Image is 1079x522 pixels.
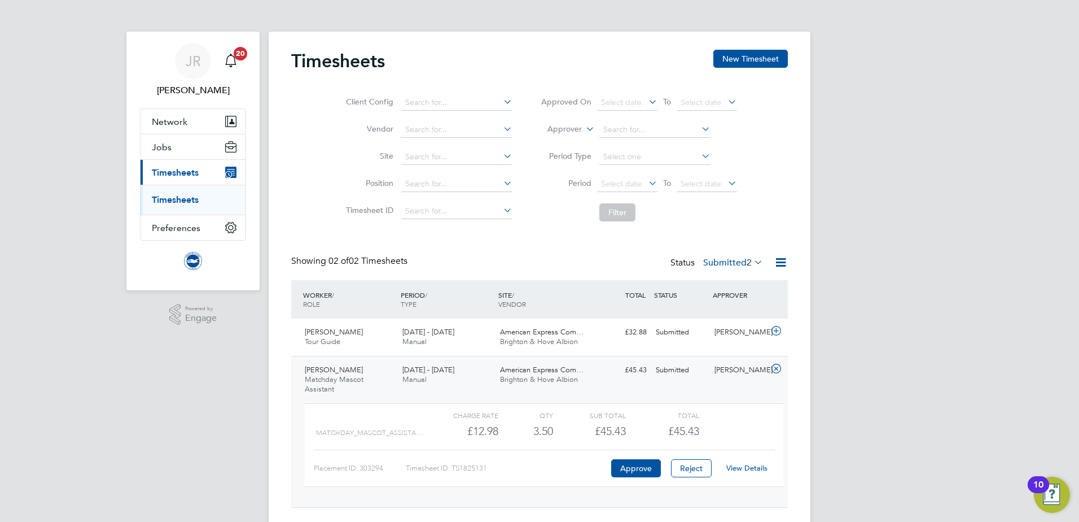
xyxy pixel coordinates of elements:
a: 20 [220,43,242,79]
button: Timesheets [141,160,245,185]
span: [DATE] - [DATE] [402,365,454,375]
span: Select date [681,97,721,107]
div: £45.43 [553,422,626,441]
input: Search for... [401,149,512,165]
span: Select date [601,179,642,189]
button: Filter [599,203,635,221]
span: TYPE [401,299,416,308]
div: QTY [498,408,553,422]
div: Submitted [651,361,710,380]
div: Showing [291,255,410,267]
a: View Details [726,463,767,473]
div: £32.88 [593,323,651,342]
span: / [332,290,334,299]
input: Search for... [401,203,512,219]
div: Sub Total [553,408,626,422]
label: Client Config [343,97,393,107]
button: Open Resource Center, 10 new notifications [1034,477,1070,513]
span: 02 of [328,255,349,267]
input: Select one [599,149,710,165]
span: Matchday_Mascot_Assista… [316,429,423,437]
div: Status [670,255,765,271]
label: Site [343,151,393,161]
label: Timesheet ID [343,205,393,215]
span: 20 [234,47,247,60]
div: STATUS [651,285,710,305]
label: Submitted [703,257,763,268]
label: Approver [531,124,582,135]
span: Matchday Mascot Assistant [305,375,363,394]
span: American Express Com… [500,365,584,375]
span: Brighton & Hove Albion [500,337,578,346]
div: SITE [495,285,593,314]
span: To [660,94,674,109]
label: Approved On [541,97,591,107]
span: Brighton & Hove Albion [500,375,578,384]
div: [PERSON_NAME] [710,323,769,342]
label: Period Type [541,151,591,161]
a: Powered byEngage [169,304,217,325]
span: VENDOR [498,299,526,308]
span: [PERSON_NAME] [305,365,363,375]
div: 3.50 [498,422,553,441]
button: Jobs [141,134,245,159]
div: Timesheet ID: TS1825131 [406,459,608,477]
span: [DATE] - [DATE] [402,327,454,337]
a: Timesheets [152,194,199,205]
span: TOTAL [625,290,646,299]
div: Total [626,408,699,422]
span: Tour Guide [305,337,340,346]
div: Timesheets [141,185,245,215]
span: Select date [601,97,642,107]
span: Jobs [152,142,172,153]
input: Search for... [401,122,512,138]
div: £45.43 [593,361,651,380]
nav: Main navigation [126,32,260,290]
a: JR[PERSON_NAME] [140,43,246,97]
div: PERIOD [398,285,495,314]
label: Period [541,178,591,188]
div: Charge rate [426,408,498,422]
input: Search for... [401,176,512,192]
img: brightonandhovealbion-logo-retina.png [184,252,202,270]
button: New Timesheet [713,50,788,68]
span: Manual [402,375,427,384]
span: American Express Com… [500,327,584,337]
button: Network [141,109,245,134]
h2: Timesheets [291,50,385,72]
div: 10 [1033,485,1043,499]
span: Manual [402,337,427,346]
span: JR [186,54,201,68]
div: £12.98 [426,422,498,441]
span: 2 [747,257,752,268]
button: Preferences [141,215,245,240]
span: Joe Radley-Martin [140,84,246,97]
span: £45.43 [668,424,699,438]
span: Network [152,116,187,127]
span: Engage [185,314,217,323]
div: Placement ID: 303294 [314,459,406,477]
span: ROLE [303,299,320,308]
button: Reject [671,459,712,477]
span: Timesheets [152,167,199,178]
div: [PERSON_NAME] [710,361,769,380]
label: Position [343,178,393,188]
button: Approve [611,459,661,477]
span: Preferences [152,223,200,233]
input: Search for... [401,95,512,111]
span: 02 Timesheets [328,255,407,267]
div: WORKER [300,285,398,314]
label: Vendor [343,124,393,134]
input: Search for... [599,122,710,138]
div: Submitted [651,323,710,342]
div: APPROVER [710,285,769,305]
span: Select date [681,179,721,189]
span: Powered by [185,304,217,314]
a: Go to home page [140,252,246,270]
span: To [660,176,674,190]
span: [PERSON_NAME] [305,327,363,337]
span: / [425,290,427,299]
span: / [512,290,514,299]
